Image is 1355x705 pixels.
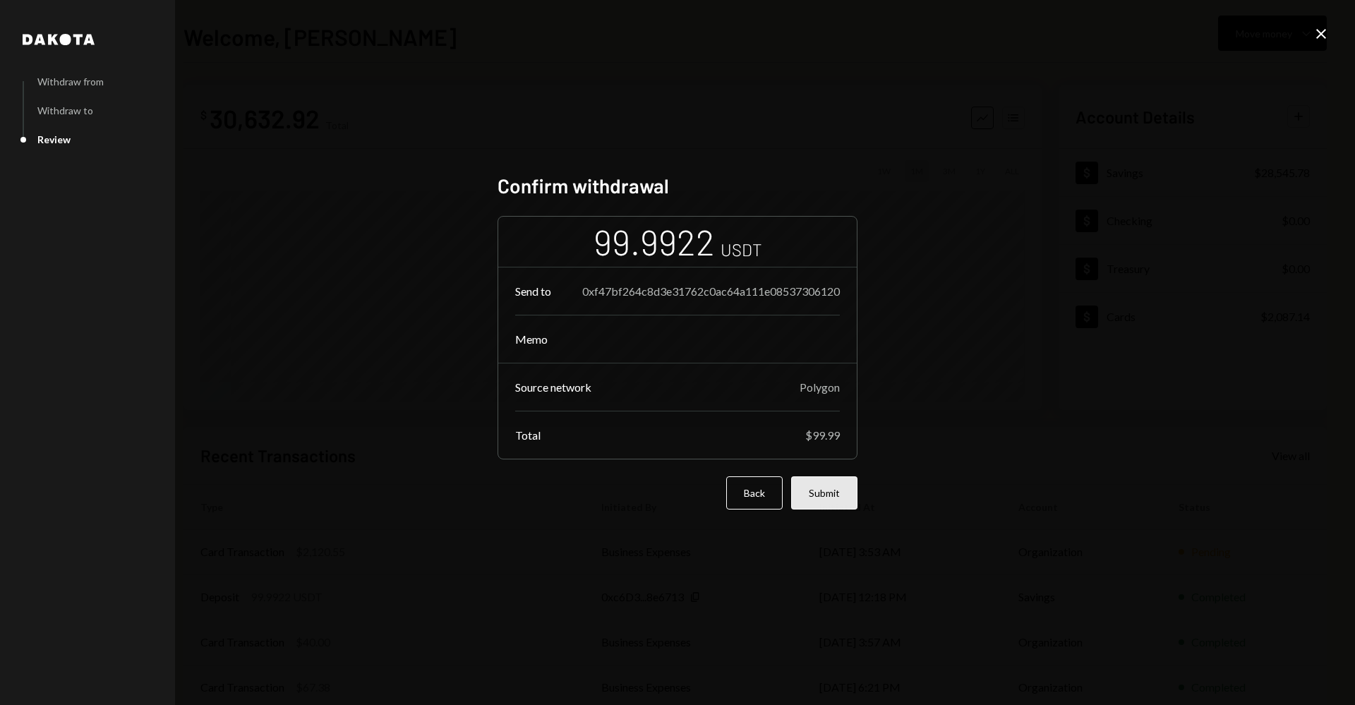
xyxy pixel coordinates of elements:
div: Withdraw to [37,104,93,116]
div: USDT [721,238,762,261]
div: Send to [515,284,551,298]
h2: Confirm withdrawal [498,172,857,200]
div: Memo [515,332,548,346]
div: Withdraw from [37,76,104,88]
div: 99.9922 [594,219,715,264]
div: Total [515,428,541,442]
button: Back [726,476,783,510]
div: Review [37,133,71,145]
div: 0xf47bf264c8d3e31762c0ac64a111e08537306120 [582,284,840,298]
div: Source network [515,380,591,394]
div: $99.99 [805,428,840,442]
button: Submit [791,476,857,510]
div: Polygon [800,380,840,394]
